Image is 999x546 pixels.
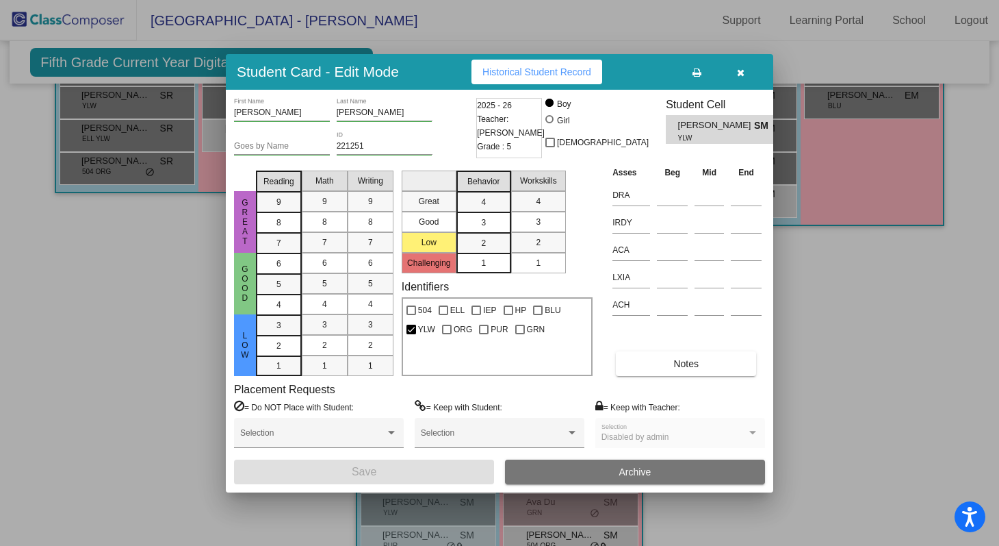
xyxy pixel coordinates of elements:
[368,236,373,249] span: 7
[536,257,541,269] span: 1
[595,400,680,414] label: = Keep with Teacher:
[368,257,373,269] span: 6
[520,175,557,187] span: Workskills
[276,216,281,229] span: 8
[368,360,373,372] span: 1
[234,142,330,151] input: goes by name
[536,216,541,228] span: 3
[481,237,486,249] span: 2
[471,60,602,84] button: Historical Student Record
[276,340,281,352] span: 2
[556,98,571,110] div: Boy
[352,466,376,477] span: Save
[239,198,251,246] span: Great
[368,216,373,228] span: 8
[276,299,281,311] span: 4
[322,298,327,310] span: 4
[467,175,500,188] span: Behavior
[691,165,727,180] th: Mid
[322,339,327,351] span: 2
[536,236,541,249] span: 2
[727,165,765,180] th: End
[450,302,465,319] span: ELL
[491,321,508,338] span: PUR
[454,321,472,338] span: ORG
[368,339,373,351] span: 2
[368,298,373,310] span: 4
[609,165,653,180] th: Asses
[482,66,591,77] span: Historical Student Record
[276,196,281,208] span: 9
[322,195,327,208] span: 9
[505,460,765,484] button: Archive
[612,240,650,260] input: assessment
[415,400,502,414] label: = Keep with Student:
[557,134,649,151] span: [DEMOGRAPHIC_DATA]
[666,98,785,111] h3: Student Cell
[337,142,432,151] input: Enter ID
[612,212,650,233] input: assessment
[619,467,651,477] span: Archive
[322,236,327,249] span: 7
[601,432,669,442] span: Disabled by admin
[239,264,251,303] span: Good
[477,112,545,140] span: Teacher: [PERSON_NAME]
[237,63,399,80] h3: Student Card - Edit Mode
[477,99,512,112] span: 2025 - 26
[653,165,691,180] th: Beg
[556,114,570,127] div: Girl
[239,331,251,360] span: Low
[234,400,354,414] label: = Do NOT Place with Student:
[481,257,486,269] span: 1
[612,295,650,315] input: assessment
[276,360,281,372] span: 1
[678,119,754,133] span: [PERSON_NAME]
[477,140,511,153] span: Grade : 5
[322,257,327,269] span: 6
[234,383,335,396] label: Placement Requests
[276,237,281,249] span: 7
[263,175,294,188] span: Reading
[616,351,756,376] button: Notes
[276,278,281,290] span: 5
[368,277,373,290] span: 5
[315,175,334,187] span: Math
[612,185,650,206] input: assessment
[515,302,527,319] span: HP
[358,175,383,187] span: Writing
[322,319,327,331] span: 3
[322,360,327,372] span: 1
[678,133,744,143] span: YLW
[545,302,560,319] span: BLU
[368,319,373,331] span: 3
[673,358,699,369] span: Notes
[322,277,327,290] span: 5
[276,319,281,332] span: 3
[536,195,541,208] span: 4
[418,302,432,319] span: 504
[322,216,327,228] span: 8
[402,280,449,293] label: Identifiers
[483,302,496,319] span: IEP
[368,195,373,208] span: 9
[481,216,486,229] span: 3
[234,460,494,484] button: Save
[481,196,486,208] span: 4
[276,258,281,270] span: 6
[527,321,545,338] span: GRN
[612,267,650,288] input: assessment
[418,321,435,338] span: YLW
[754,119,773,133] span: SM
